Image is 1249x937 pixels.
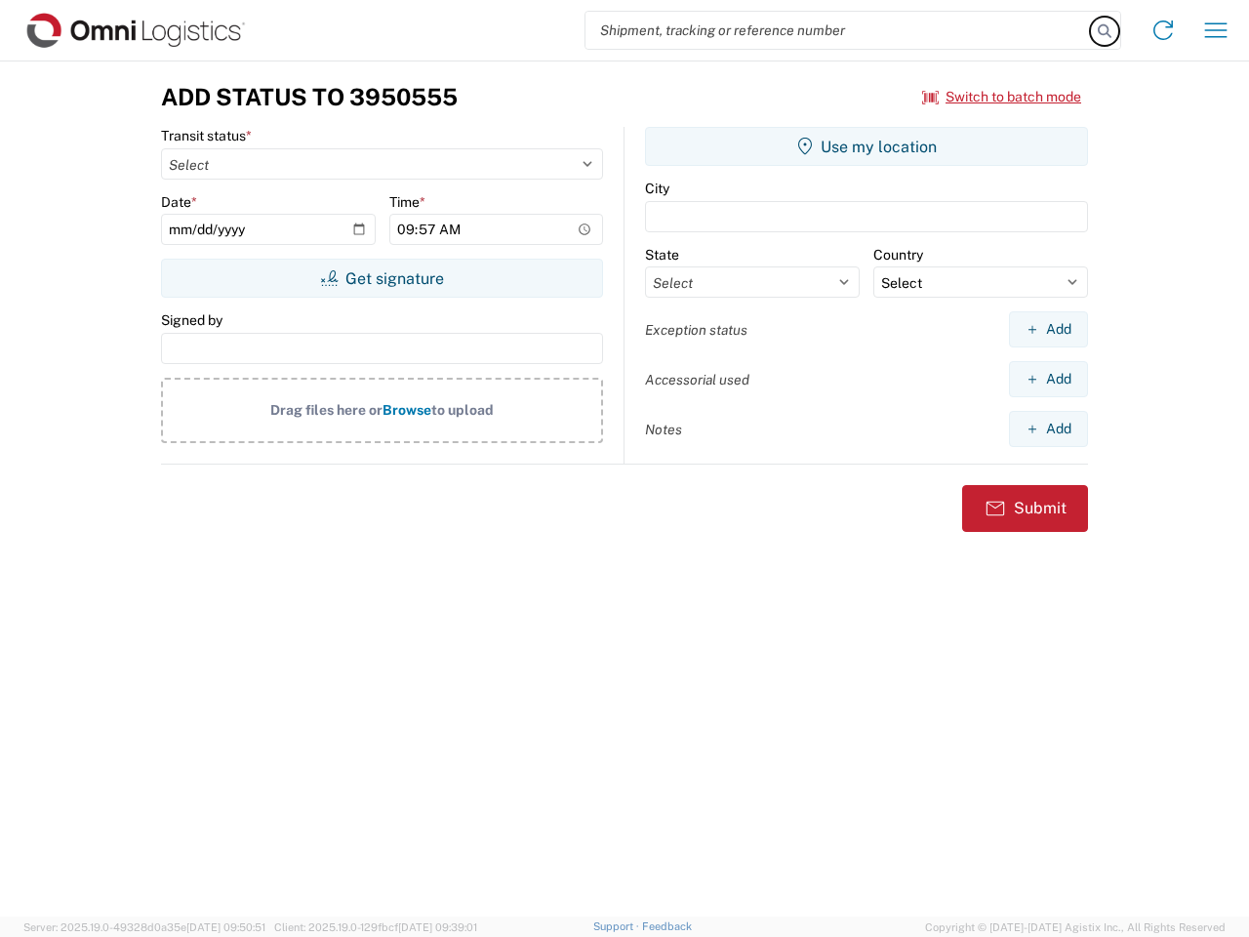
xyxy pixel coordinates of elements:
[389,193,425,211] label: Time
[922,81,1081,113] button: Switch to batch mode
[645,180,669,197] label: City
[161,259,603,298] button: Get signature
[161,193,197,211] label: Date
[1009,411,1088,447] button: Add
[398,921,477,933] span: [DATE] 09:39:01
[645,321,747,339] label: Exception status
[1009,361,1088,397] button: Add
[585,12,1091,49] input: Shipment, tracking or reference number
[642,920,692,932] a: Feedback
[186,921,265,933] span: [DATE] 09:50:51
[593,920,642,932] a: Support
[925,918,1226,936] span: Copyright © [DATE]-[DATE] Agistix Inc., All Rights Reserved
[873,246,923,264] label: Country
[645,371,749,388] label: Accessorial used
[1009,311,1088,347] button: Add
[23,921,265,933] span: Server: 2025.19.0-49328d0a35e
[161,311,222,329] label: Signed by
[962,485,1088,532] button: Submit
[383,402,431,418] span: Browse
[161,83,458,111] h3: Add Status to 3950555
[274,921,477,933] span: Client: 2025.19.0-129fbcf
[161,127,252,144] label: Transit status
[645,421,682,438] label: Notes
[431,402,494,418] span: to upload
[270,402,383,418] span: Drag files here or
[645,246,679,264] label: State
[645,127,1088,166] button: Use my location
